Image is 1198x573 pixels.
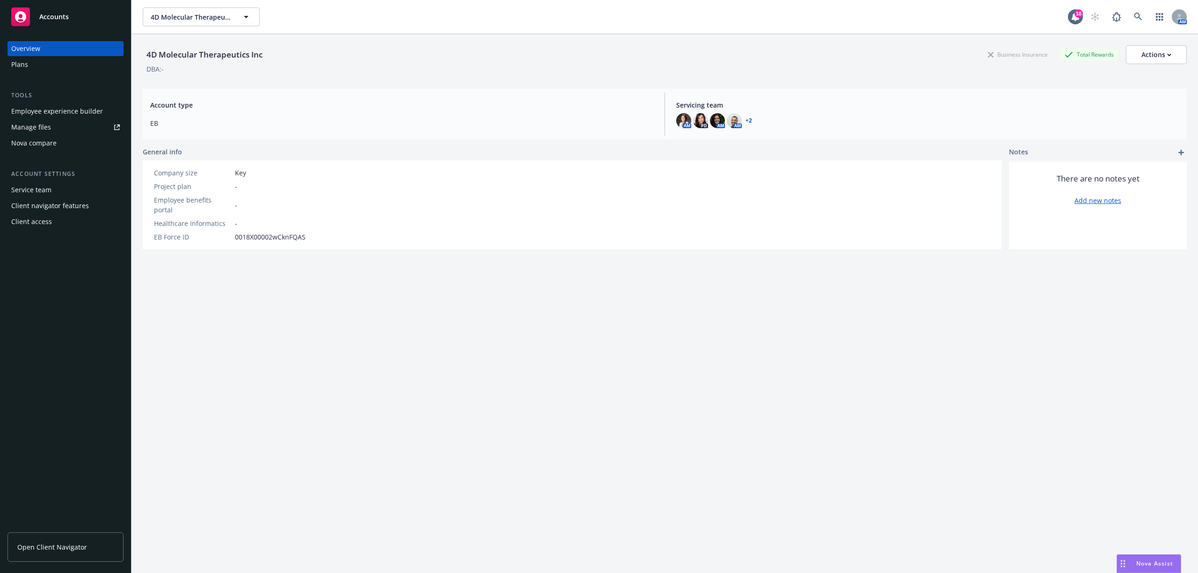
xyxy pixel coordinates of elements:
span: 0018X00002wCknFQAS [235,232,306,242]
a: Accounts [7,4,124,30]
div: Client access [11,214,52,229]
div: Company size [154,168,231,178]
div: Nova compare [11,136,57,151]
div: Healthcare Informatics [154,218,231,228]
div: 18 [1074,9,1083,18]
button: Nova Assist [1117,554,1181,573]
span: Key [235,168,246,178]
a: Manage files [7,120,124,135]
div: Tools [7,91,124,100]
a: Report a Bug [1107,7,1126,26]
span: - [235,181,237,191]
span: Open Client Navigator [17,542,87,552]
div: Plans [11,57,28,72]
span: Nova Assist [1136,559,1173,567]
a: Add new notes [1074,196,1121,205]
div: Business Insurance [983,49,1052,60]
a: Client access [7,214,124,229]
div: Total Rewards [1060,49,1118,60]
span: Servicing team [676,100,1179,110]
a: Switch app [1150,7,1169,26]
a: Overview [7,41,124,56]
a: +2 [745,118,752,123]
a: add [1176,147,1187,158]
a: Nova compare [7,136,124,151]
div: Manage files [11,120,51,135]
div: 4D Molecular Therapeutics Inc [143,49,266,61]
div: Drag to move [1117,555,1129,573]
div: Account settings [7,169,124,179]
div: Overview [11,41,40,56]
div: Service team [11,182,51,197]
span: General info [143,147,182,157]
span: EB [150,118,653,128]
span: Account type [150,100,653,110]
div: Employee experience builder [11,104,103,119]
span: Notes [1009,147,1028,158]
img: photo [727,113,742,128]
button: 4D Molecular Therapeutics Inc [143,7,260,26]
span: 4D Molecular Therapeutics Inc [151,12,232,22]
div: Actions [1141,46,1171,64]
button: Actions [1126,45,1187,64]
span: Accounts [39,13,69,21]
span: - [235,200,237,210]
a: Employee experience builder [7,104,124,119]
div: Project plan [154,181,231,191]
a: Client navigator features [7,198,124,213]
a: Service team [7,182,124,197]
span: There are no notes yet [1057,173,1140,184]
a: Plans [7,57,124,72]
img: photo [693,113,708,128]
span: - [235,218,237,228]
img: photo [710,113,725,128]
div: Employee benefits portal [154,195,231,215]
a: Search [1129,7,1147,26]
div: DBA: - [146,64,164,74]
div: Client navigator features [11,198,89,213]
div: EB Force ID [154,232,231,242]
a: Start snowing [1086,7,1104,26]
img: photo [676,113,691,128]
